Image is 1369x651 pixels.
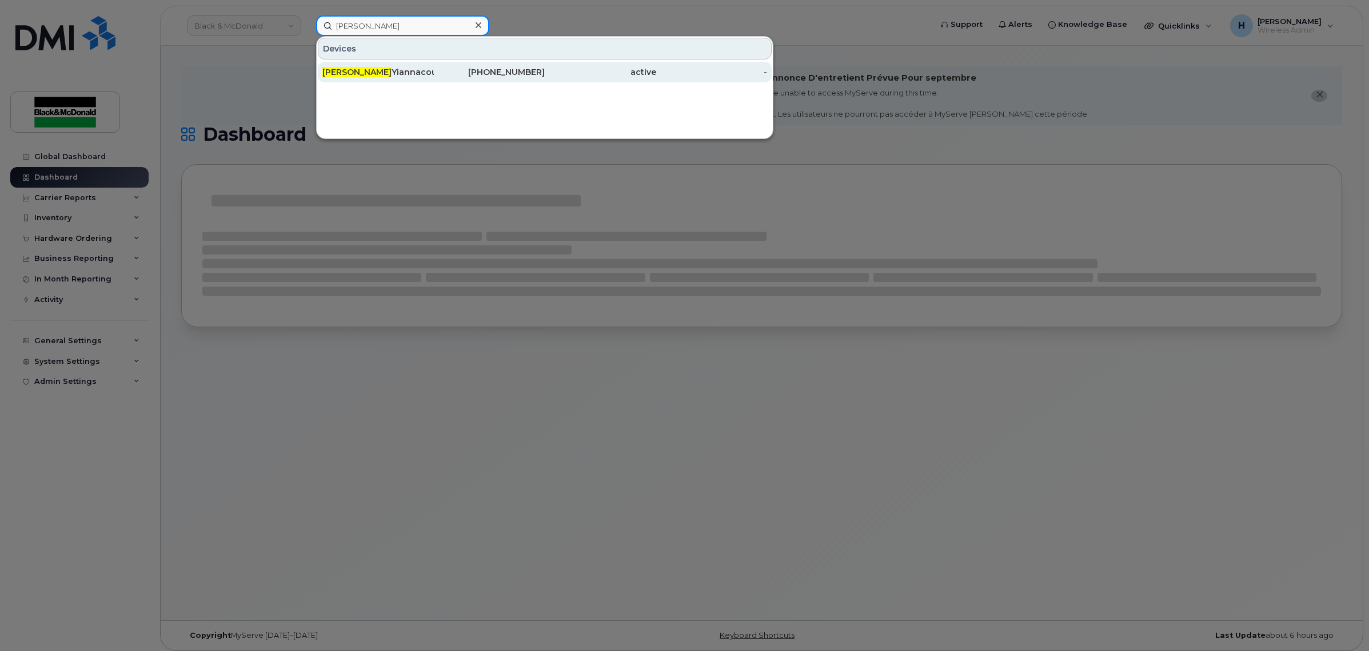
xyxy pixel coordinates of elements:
[318,62,772,82] a: [PERSON_NAME]Yiannacou[PHONE_NUMBER]active-
[434,66,545,78] div: [PHONE_NUMBER]
[322,66,434,78] div: Yiannacou
[656,66,768,78] div: -
[545,66,656,78] div: active
[318,38,772,59] div: Devices
[322,67,392,77] span: [PERSON_NAME]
